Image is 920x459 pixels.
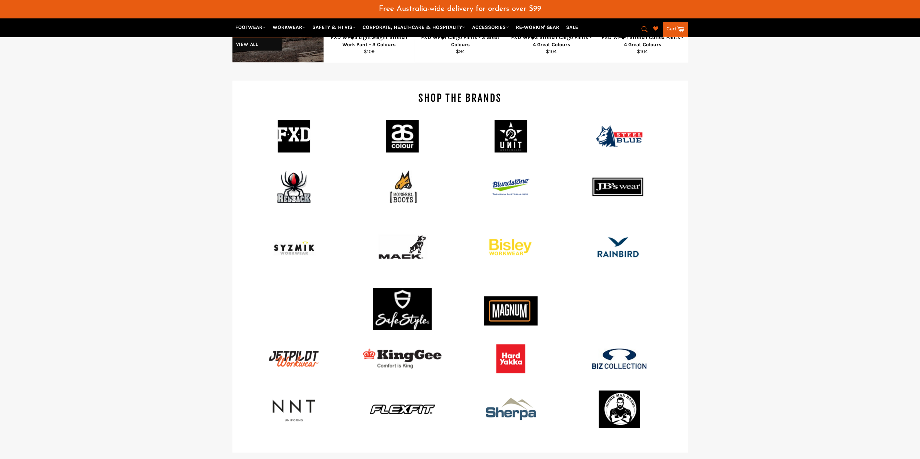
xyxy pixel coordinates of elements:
[663,22,688,37] a: Cart
[419,34,501,48] div: FXD WP◆1 Cargo Pants - 3 Great Colours
[328,48,410,55] div: $109
[510,48,592,55] div: $104
[563,21,581,34] a: SALE
[602,48,683,55] div: $104
[513,21,562,34] a: RE-WORKIN' GEAR
[602,34,683,48] div: FXD WP◆4 Stretch Cuffed Pants - 4 Great Colours
[232,21,269,34] a: FOOTWEAR
[236,41,312,48] p: View all
[419,48,501,55] div: $94
[469,21,512,34] a: ACCESSORIES
[510,34,592,48] div: FXD WP◆3 Stretch Cargo Pants - 4 Great Colours
[270,21,308,34] a: WORKWEAR
[243,91,677,105] h4: SHOP THE BRANDS
[328,34,410,48] div: FXD WP◆5 Lightweight Stretch Work Pant - 3 Colours
[309,21,359,34] a: SAFETY & HI VIS
[360,21,468,34] a: CORPORATE, HEALTHCARE & HOSPITALITY
[379,5,541,13] span: Free Australia-wide delivery for orders over $99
